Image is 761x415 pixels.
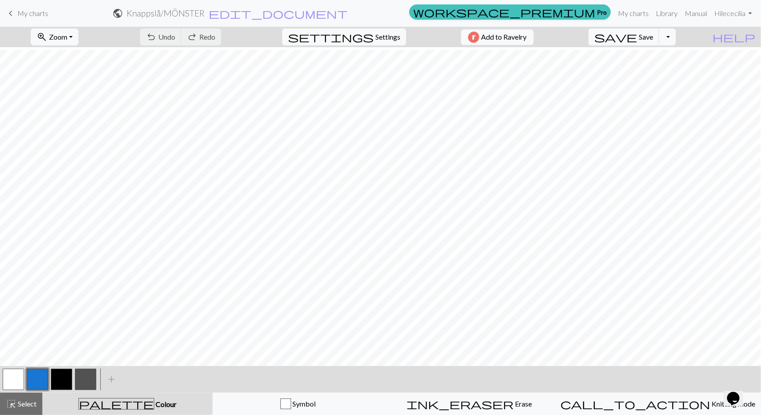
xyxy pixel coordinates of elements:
[282,28,406,45] button: SettingsSettings
[288,31,374,43] span: settings
[6,398,16,410] span: highlight_alt
[409,4,611,20] a: Pro
[560,398,710,410] span: call_to_action
[468,32,479,43] img: Ravelry
[16,399,37,408] span: Select
[407,398,514,410] span: ink_eraser
[712,31,755,43] span: help
[288,32,374,42] i: Settings
[5,6,48,21] a: My charts
[5,7,16,20] span: keyboard_arrow_left
[213,393,384,415] button: Symbol
[127,8,205,18] h2: Knappslå / MÖNSTER
[383,393,555,415] button: Erase
[681,4,711,22] a: Manual
[413,6,595,18] span: workspace_premium
[291,399,316,408] span: Symbol
[710,399,755,408] span: Knitting mode
[614,4,652,22] a: My charts
[49,33,67,41] span: Zoom
[106,373,117,386] span: add
[652,4,681,22] a: Library
[555,393,761,415] button: Knitting mode
[79,398,154,410] span: palette
[31,28,78,45] button: Zoom
[154,400,177,408] span: Colour
[37,31,47,43] span: zoom_in
[461,29,534,45] button: Add to Ravelry
[594,31,637,43] span: save
[17,9,48,17] span: My charts
[112,7,123,20] span: public
[639,33,653,41] span: Save
[514,399,532,408] span: Erase
[375,32,400,42] span: Settings
[42,393,213,415] button: Colour
[481,32,527,43] span: Add to Ravelry
[724,379,752,406] iframe: chat widget
[588,28,659,45] button: Save
[711,4,756,22] a: Hilececilia
[209,7,348,20] span: edit_document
